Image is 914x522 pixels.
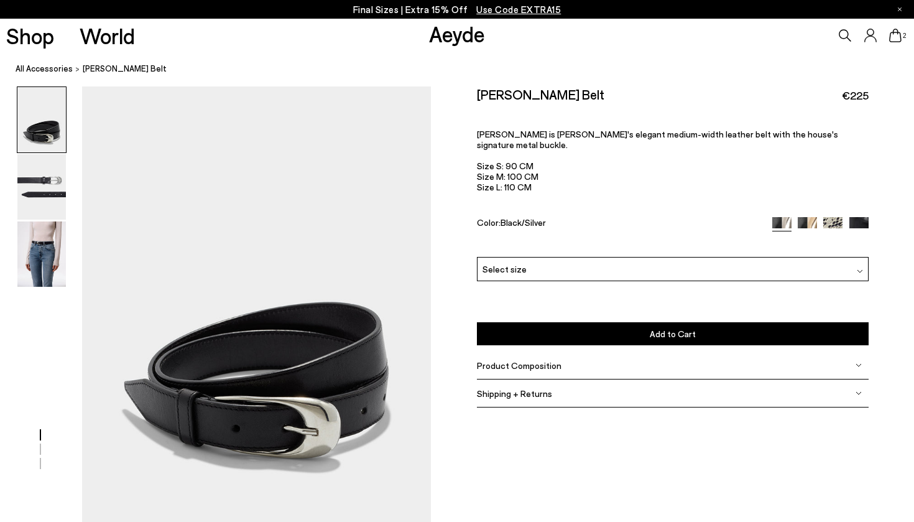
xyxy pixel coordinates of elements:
img: svg%3E [856,390,862,396]
img: svg%3E [857,268,863,274]
button: Add to Cart [477,322,869,345]
img: Leona Leather Belt - Image 1 [17,87,66,152]
span: [PERSON_NAME] Belt [83,62,167,75]
a: All Accessories [16,62,73,75]
nav: breadcrumb [16,52,914,86]
span: Shipping + Returns [477,388,552,399]
h2: [PERSON_NAME] Belt [477,86,604,102]
span: 2 [902,32,908,39]
span: [PERSON_NAME] is [PERSON_NAME]'s elegant medium-width leather belt with the house's signature met... [477,129,838,192]
span: Select size [482,263,527,276]
img: svg%3E [856,362,862,368]
a: Shop [6,25,54,47]
a: Aeyde [429,21,485,47]
span: Black/Silver [501,217,546,228]
img: Leona Leather Belt - Image 3 [17,221,66,287]
span: €225 [842,88,869,103]
a: World [80,25,135,47]
img: Leona Leather Belt - Image 2 [17,154,66,220]
div: Color: [477,217,760,231]
a: 2 [889,29,902,42]
span: Navigate to /collections/ss25-final-sizes [476,4,561,15]
span: Add to Cart [650,329,696,339]
p: Final Sizes | Extra 15% Off [353,2,561,17]
span: Product Composition [477,360,561,371]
